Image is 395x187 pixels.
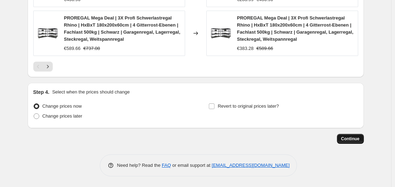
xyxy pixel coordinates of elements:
img: 61JrpWpx6fL_80x.jpg [210,23,231,44]
span: or email support at [171,163,212,168]
a: FAQ [162,163,171,168]
nav: Pagination [33,62,53,72]
button: Continue [337,134,364,144]
div: €383.28 [237,45,254,52]
span: Continue [341,136,360,142]
p: Select when the prices should change [52,89,130,96]
span: Need help? Read the [117,163,162,168]
span: Change prices later [42,113,82,119]
span: PROREGAL Mega Deal | 3X Profi Schwerlastregal Rhino | HxBxT 180x200x60cm | 4 Gitterrost-Ebenen | ... [237,15,354,42]
h2: Step 4. [33,89,50,96]
img: 61JrpWpx6fL_80x.jpg [37,23,58,44]
a: [EMAIL_ADDRESS][DOMAIN_NAME] [212,163,290,168]
strike: €589.66 [257,45,273,52]
button: Next [43,62,53,72]
span: Revert to original prices later? [218,103,279,109]
span: Change prices now [42,103,82,109]
div: €589.66 [64,45,81,52]
span: PROREGAL Mega Deal | 3X Profi Schwerlastregal Rhino | HxBxT 180x200x60cm | 4 Gitterrost-Ebenen | ... [64,15,181,42]
strike: €737.08 [84,45,100,52]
